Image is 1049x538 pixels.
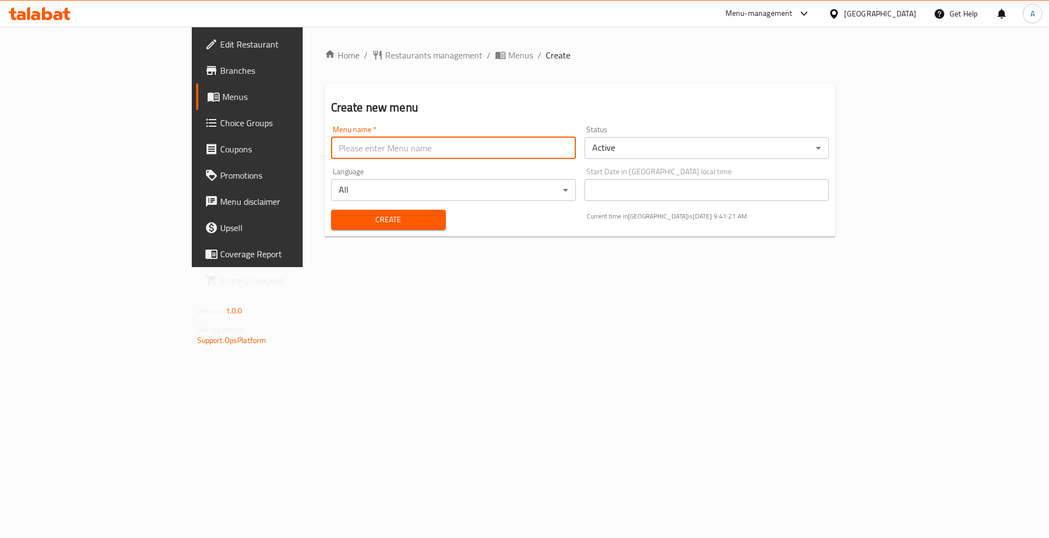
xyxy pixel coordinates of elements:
[331,210,446,230] button: Create
[385,49,482,62] span: Restaurants management
[220,169,358,182] span: Promotions
[197,304,224,318] span: Version:
[331,137,576,159] input: Please enter Menu name
[226,304,243,318] span: 1.0.0
[196,267,367,293] a: Grocery Checklist
[726,7,793,20] div: Menu-management
[220,195,358,208] span: Menu disclaimer
[340,213,437,227] span: Create
[220,116,358,129] span: Choice Groups
[587,211,829,221] p: Current time in [GEOGRAPHIC_DATA] is [DATE] 9:41:21 AM
[196,136,367,162] a: Coupons
[196,215,367,241] a: Upsell
[196,57,367,84] a: Branches
[546,49,570,62] span: Create
[196,241,367,267] a: Coverage Report
[325,49,836,62] nav: breadcrumb
[196,188,367,215] a: Menu disclaimer
[220,247,358,261] span: Coverage Report
[495,49,533,62] a: Menus
[196,110,367,136] a: Choice Groups
[220,221,358,234] span: Upsell
[220,274,358,287] span: Grocery Checklist
[197,322,247,336] span: Get support on:
[538,49,541,62] li: /
[1030,8,1035,20] span: A
[487,49,491,62] li: /
[372,49,482,62] a: Restaurants management
[331,179,576,201] div: All
[220,143,358,156] span: Coupons
[220,64,358,77] span: Branches
[585,137,829,159] div: Active
[844,8,916,20] div: [GEOGRAPHIC_DATA]
[197,333,267,347] a: Support.OpsPlatform
[196,162,367,188] a: Promotions
[220,38,358,51] span: Edit Restaurant
[196,31,367,57] a: Edit Restaurant
[331,99,829,116] h2: Create new menu
[508,49,533,62] span: Menus
[222,90,358,103] span: Menus
[196,84,367,110] a: Menus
